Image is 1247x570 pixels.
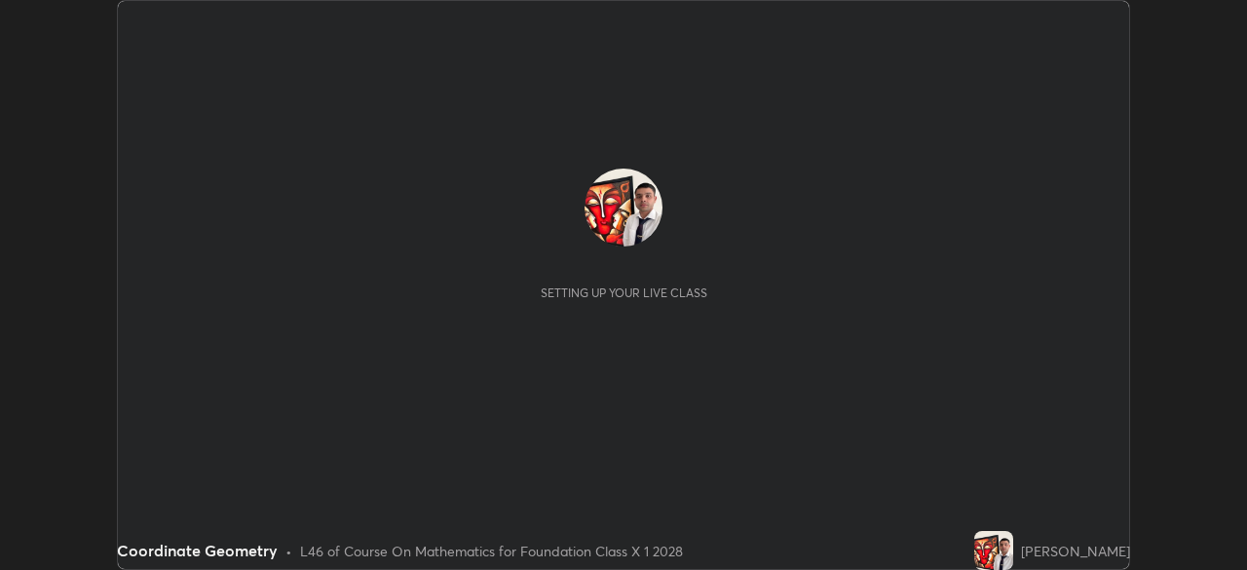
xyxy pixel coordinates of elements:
[285,541,292,561] div: •
[541,285,707,300] div: Setting up your live class
[117,539,278,562] div: Coordinate Geometry
[585,169,662,247] img: cc9ebfea3f184d89b2d8a8ac9c918a72.jpg
[974,531,1013,570] img: cc9ebfea3f184d89b2d8a8ac9c918a72.jpg
[1021,541,1130,561] div: [PERSON_NAME]
[300,541,683,561] div: L46 of Course On Mathematics for Foundation Class X 1 2028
